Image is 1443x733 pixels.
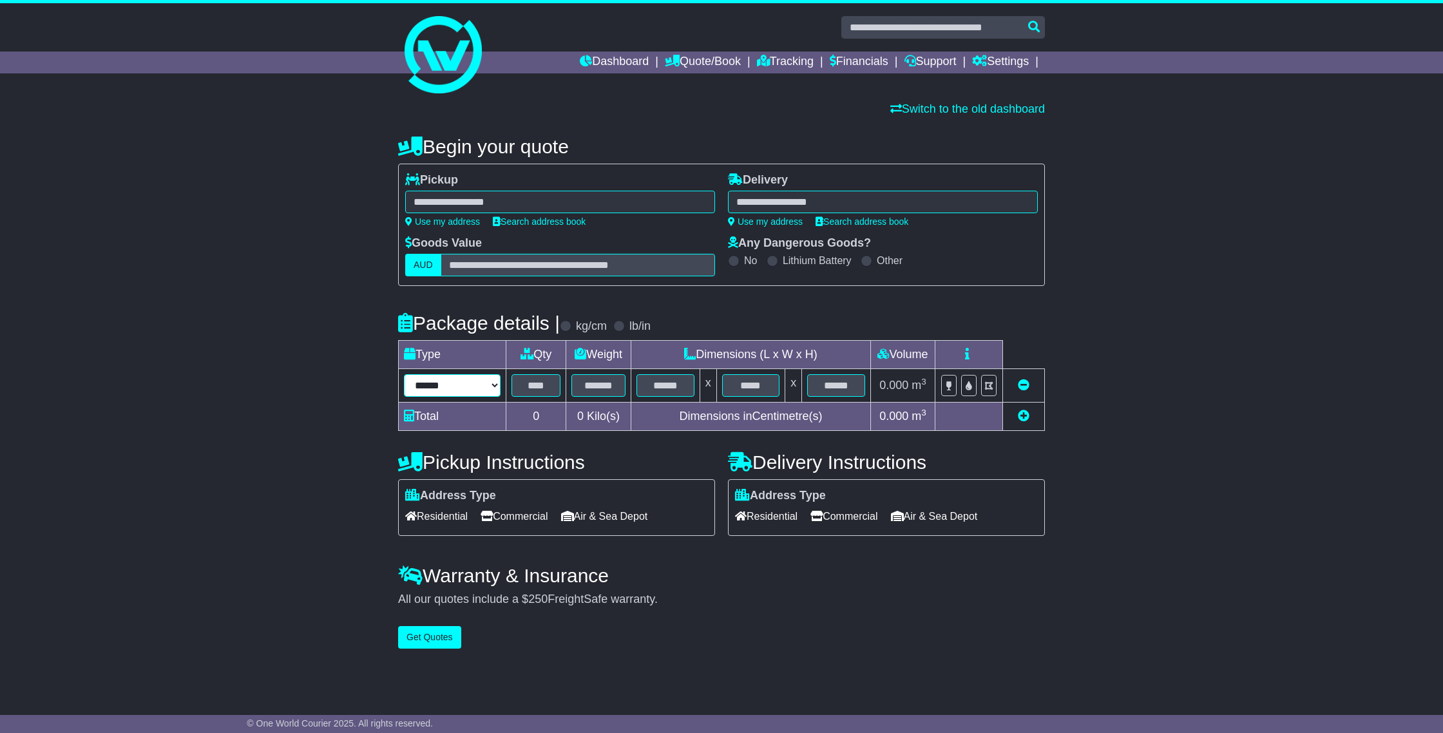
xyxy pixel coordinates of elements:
td: Weight [566,341,631,369]
label: AUD [405,254,441,276]
sup: 3 [921,377,926,386]
td: Type [399,341,506,369]
a: Add new item [1018,410,1029,423]
span: m [912,379,926,392]
button: Get Quotes [398,626,461,649]
span: 250 [528,593,548,605]
span: Residential [735,506,798,526]
td: Total [399,403,506,431]
a: Tracking [757,52,814,73]
a: Search address book [816,216,908,227]
a: Quote/Book [665,52,741,73]
a: Search address book [493,216,586,227]
span: Air & Sea Depot [561,506,648,526]
span: Residential [405,506,468,526]
h4: Begin your quote [398,136,1045,157]
td: 0 [506,403,566,431]
h4: Warranty & Insurance [398,565,1045,586]
label: kg/cm [576,319,607,334]
a: Use my address [405,216,480,227]
td: x [785,369,802,403]
span: 0.000 [879,410,908,423]
label: Delivery [728,173,788,187]
label: Address Type [405,489,496,503]
td: x [700,369,716,403]
label: Any Dangerous Goods? [728,236,871,251]
a: Financials [830,52,888,73]
span: Air & Sea Depot [891,506,978,526]
td: Volume [870,341,935,369]
td: Dimensions in Centimetre(s) [631,403,871,431]
label: No [744,254,757,267]
h4: Pickup Instructions [398,452,715,473]
td: Qty [506,341,566,369]
span: 0.000 [879,379,908,392]
label: lb/in [629,319,651,334]
sup: 3 [921,408,926,417]
a: Use my address [728,216,803,227]
a: Remove this item [1018,379,1029,392]
span: Commercial [481,506,548,526]
a: Support [904,52,957,73]
td: Dimensions (L x W x H) [631,341,871,369]
a: Switch to the old dashboard [890,102,1045,115]
label: Lithium Battery [783,254,852,267]
label: Other [877,254,903,267]
h4: Delivery Instructions [728,452,1045,473]
a: Dashboard [580,52,649,73]
label: Address Type [735,489,826,503]
a: Settings [972,52,1029,73]
span: Commercial [810,506,877,526]
span: 0 [577,410,584,423]
div: All our quotes include a $ FreightSafe warranty. [398,593,1045,607]
h4: Package details | [398,312,560,334]
label: Goods Value [405,236,482,251]
span: © One World Courier 2025. All rights reserved. [247,718,433,728]
td: Kilo(s) [566,403,631,431]
span: m [912,410,926,423]
label: Pickup [405,173,458,187]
